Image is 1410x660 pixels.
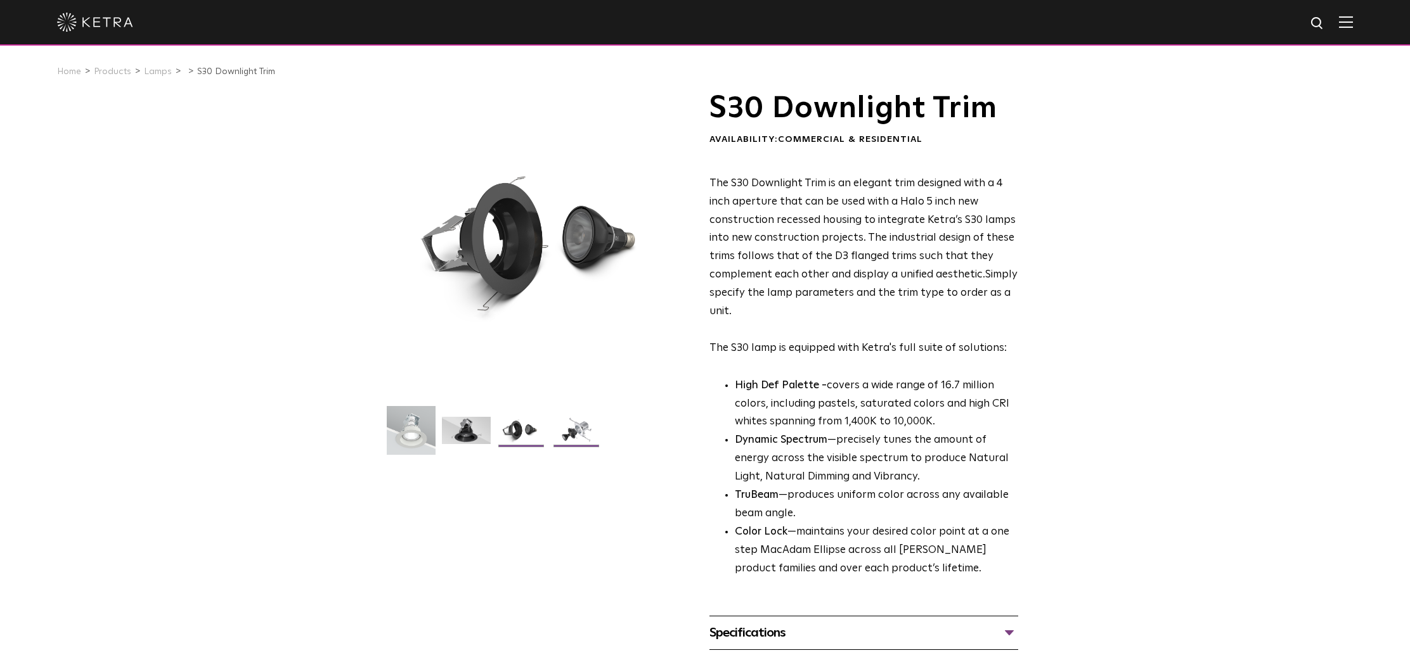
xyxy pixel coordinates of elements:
[552,417,601,454] img: S30 Halo Downlight_Exploded_Black
[735,435,827,445] strong: Dynamic Spectrum
[735,380,827,391] strong: High Def Palette -
[442,417,491,454] img: S30 Halo Downlight_Hero_Black_Gradient
[709,623,1018,643] div: Specifications
[735,490,779,500] strong: TruBeam
[144,67,172,76] a: Lamps
[709,178,1016,280] span: The S30 Downlight Trim is an elegant trim designed with a 4 inch aperture that can be used with a...
[1339,16,1353,28] img: Hamburger%20Nav.svg
[1310,16,1326,32] img: search icon
[735,526,787,537] strong: Color Lock
[197,67,275,76] a: S30 Downlight Trim
[57,13,133,32] img: ketra-logo-2019-white
[735,377,1018,432] p: covers a wide range of 16.7 million colors, including pastels, saturated colors and high CRI whit...
[497,417,546,454] img: S30 Halo Downlight_Table Top_Black
[735,431,1018,486] li: —precisely tunes the amount of energy across the visible spectrum to produce Natural Light, Natur...
[709,134,1018,146] div: Availability:
[778,135,922,144] span: Commercial & Residential
[387,406,436,464] img: S30-DownlightTrim-2021-Web-Square
[709,175,1018,358] p: The S30 lamp is equipped with Ketra's full suite of solutions:
[94,67,131,76] a: Products
[735,486,1018,523] li: —produces uniform color across any available beam angle.
[735,523,1018,578] li: —maintains your desired color point at a one step MacAdam Ellipse across all [PERSON_NAME] produc...
[709,269,1018,317] span: Simply specify the lamp parameters and the trim type to order as a unit.​
[709,92,1018,124] h1: S30 Downlight Trim
[57,67,81,76] a: Home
